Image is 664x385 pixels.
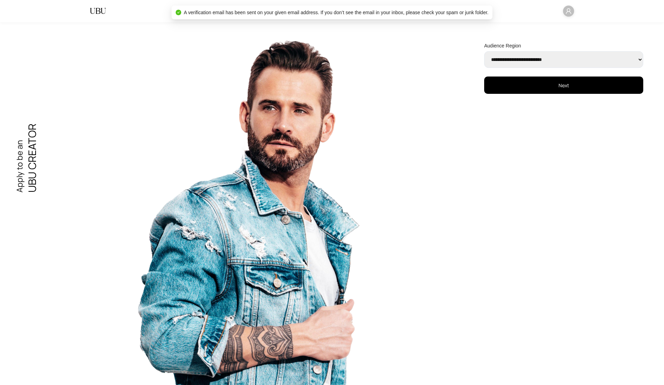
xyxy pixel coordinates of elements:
[484,43,643,48] label: Audience Region
[184,9,489,16] span: A verification email has been sent on your given email address. If you don’t see the email in you...
[176,10,181,15] span: check-circle
[14,36,477,385] img: Step 1
[484,77,643,94] button: Next
[565,8,572,14] span: user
